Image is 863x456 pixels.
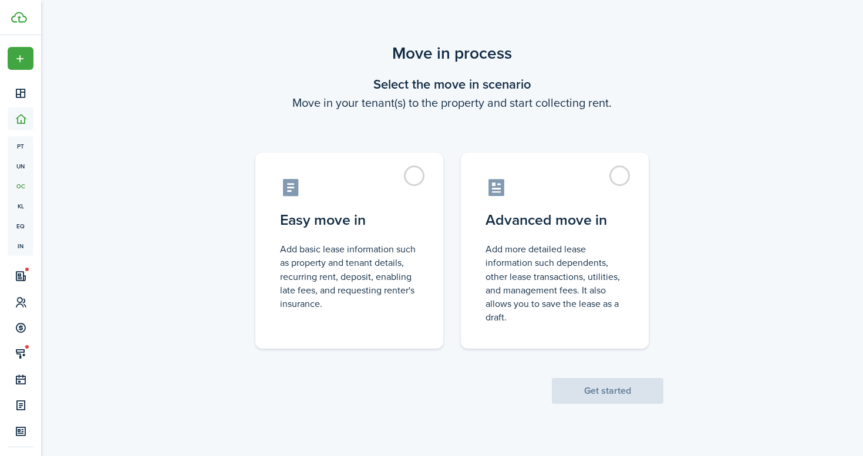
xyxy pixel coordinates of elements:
control-radio-card-title: Easy move in [280,210,419,231]
a: pt [8,136,33,156]
wizard-step-header-title: Select the move in scenario [241,75,663,94]
control-radio-card-description: Add more detailed lease information such dependents, other lease transactions, utilities, and man... [486,242,624,324]
scenario-title: Move in process [241,41,663,66]
a: eq [8,216,33,236]
control-radio-card-description: Add basic lease information such as property and tenant details, recurring rent, deposit, enablin... [280,242,419,310]
button: Open menu [8,47,33,70]
a: in [8,236,33,256]
a: kl [8,196,33,216]
a: un [8,156,33,176]
wizard-step-header-description: Move in your tenant(s) to the property and start collecting rent. [241,94,663,112]
img: TenantCloud [11,12,27,23]
a: oc [8,176,33,196]
control-radio-card-title: Advanced move in [486,210,624,231]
